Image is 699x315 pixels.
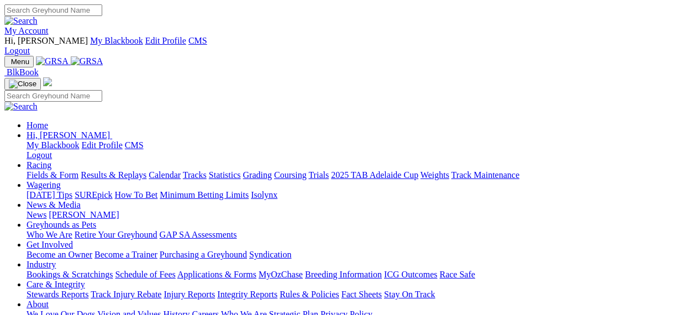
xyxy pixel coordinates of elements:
a: ICG Outcomes [384,270,437,279]
a: How To Bet [115,190,158,200]
div: Wagering [27,190,695,200]
a: News [27,210,46,219]
a: Applications & Forms [177,270,256,279]
input: Search [4,4,102,16]
a: Fact Sheets [341,290,382,299]
div: Industry [27,270,695,280]
div: Racing [27,170,695,180]
a: Home [27,120,48,130]
input: Search [4,90,102,102]
a: Edit Profile [82,140,123,150]
a: My Blackbook [27,140,80,150]
a: GAP SA Assessments [160,230,237,239]
div: Care & Integrity [27,290,695,300]
a: Retire Your Greyhound [75,230,157,239]
img: logo-grsa-white.png [43,77,52,86]
div: Greyhounds as Pets [27,230,695,240]
a: Become an Owner [27,250,92,259]
button: Toggle navigation [4,56,34,67]
a: News & Media [27,200,81,209]
div: My Account [4,36,695,56]
a: Results & Replays [81,170,146,180]
a: Schedule of Fees [115,270,175,279]
span: BlkBook [7,67,39,77]
a: Track Maintenance [451,170,519,180]
button: Toggle navigation [4,78,41,90]
a: Injury Reports [164,290,215,299]
a: Stewards Reports [27,290,88,299]
a: Rules & Policies [280,290,339,299]
a: Hi, [PERSON_NAME] [27,130,112,140]
a: Syndication [249,250,291,259]
a: MyOzChase [259,270,303,279]
a: Wagering [27,180,61,190]
a: My Account [4,26,49,35]
a: Logout [4,46,30,55]
a: Care & Integrity [27,280,85,289]
a: 2025 TAB Adelaide Cup [331,170,418,180]
a: Who We Are [27,230,72,239]
a: Fields & Form [27,170,78,180]
img: Search [4,102,38,112]
a: Industry [27,260,56,269]
a: About [27,300,49,309]
img: GRSA [36,56,69,66]
a: CMS [188,36,207,45]
a: Statistics [209,170,241,180]
img: GRSA [71,56,103,66]
img: Search [4,16,38,26]
a: Bookings & Scratchings [27,270,113,279]
a: Track Injury Rebate [91,290,161,299]
a: Calendar [149,170,181,180]
a: [DATE] Tips [27,190,72,200]
a: Integrity Reports [217,290,277,299]
div: Hi, [PERSON_NAME] [27,140,695,160]
a: Edit Profile [145,36,186,45]
a: SUREpick [75,190,112,200]
a: Breeding Information [305,270,382,279]
span: Hi, [PERSON_NAME] [4,36,88,45]
a: Stay On Track [384,290,435,299]
a: Logout [27,150,52,160]
span: Hi, [PERSON_NAME] [27,130,110,140]
a: Race Safe [439,270,475,279]
a: Greyhounds as Pets [27,220,96,229]
a: Trials [308,170,329,180]
a: Become a Trainer [94,250,157,259]
a: Minimum Betting Limits [160,190,249,200]
a: Racing [27,160,51,170]
a: [PERSON_NAME] [49,210,119,219]
div: News & Media [27,210,695,220]
a: Grading [243,170,272,180]
div: Get Involved [27,250,695,260]
img: Close [9,80,36,88]
a: Get Involved [27,240,73,249]
a: Purchasing a Greyhound [160,250,247,259]
a: BlkBook [4,67,39,77]
a: My Blackbook [90,36,143,45]
a: Isolynx [251,190,277,200]
a: Weights [421,170,449,180]
a: Tracks [183,170,207,180]
a: CMS [125,140,144,150]
span: Menu [11,57,29,66]
a: Coursing [274,170,307,180]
